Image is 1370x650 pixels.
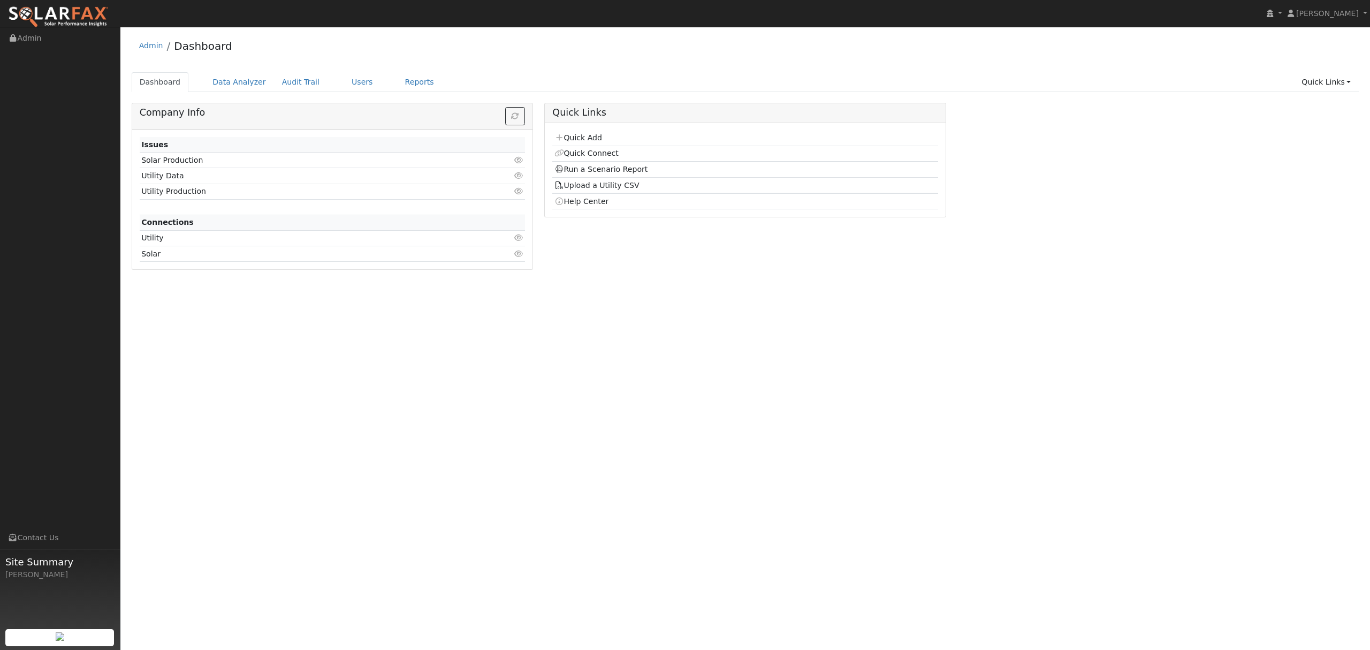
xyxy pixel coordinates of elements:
td: Utility Production [140,184,463,199]
td: Solar [140,246,463,262]
div: [PERSON_NAME] [5,569,115,580]
a: Quick Connect [554,149,619,157]
i: Click to view [514,172,523,179]
td: Utility [140,230,463,246]
h5: Quick Links [552,107,938,118]
strong: Connections [141,218,194,226]
a: Help Center [554,197,609,206]
a: Upload a Utility CSV [554,181,640,190]
a: Quick Add [554,133,602,142]
a: Users [344,72,381,92]
td: Solar Production [140,153,463,168]
i: Click to view [514,234,523,241]
a: Data Analyzer [204,72,274,92]
a: Run a Scenario Report [554,165,648,173]
a: Audit Trail [274,72,328,92]
a: Reports [397,72,442,92]
span: Site Summary [5,555,115,569]
i: Click to view [514,250,523,258]
a: Dashboard [132,72,189,92]
td: Utility Data [140,168,463,184]
i: Click to view [514,156,523,164]
a: Admin [139,41,163,50]
a: Dashboard [174,40,232,52]
strong: Issues [141,140,168,149]
h5: Company Info [140,107,525,118]
img: SolarFax [8,6,109,28]
a: Quick Links [1293,72,1359,92]
img: retrieve [56,632,64,641]
i: Click to view [514,187,523,195]
span: [PERSON_NAME] [1296,9,1359,18]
